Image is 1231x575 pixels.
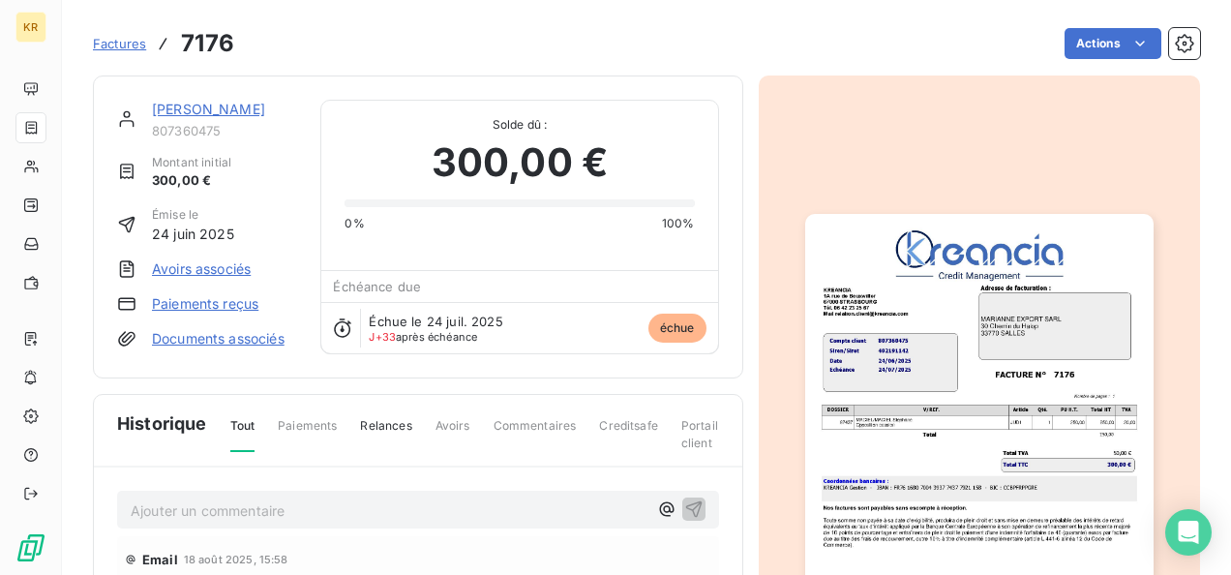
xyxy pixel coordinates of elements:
[184,554,288,565] span: 18 août 2025, 15:58
[333,279,421,294] span: Échéance due
[662,215,695,232] span: 100%
[152,259,251,279] a: Avoirs associés
[648,314,706,343] span: échue
[681,417,719,468] span: Portail client
[152,123,297,138] span: 807360475
[278,417,337,450] span: Paiements
[369,330,396,344] span: J+33
[15,12,46,43] div: KR
[15,532,46,563] img: Logo LeanPay
[369,314,502,329] span: Échue le 24 juil. 2025
[1065,28,1161,59] button: Actions
[93,34,146,53] a: Factures
[599,417,658,450] span: Creditsafe
[117,410,207,437] span: Historique
[142,552,178,567] span: Email
[152,294,258,314] a: Paiements reçus
[93,36,146,51] span: Factures
[432,134,608,192] span: 300,00 €
[152,206,234,224] span: Émise le
[152,329,285,348] a: Documents associés
[152,171,231,191] span: 300,00 €
[1165,509,1212,556] div: Open Intercom Messenger
[152,224,234,244] span: 24 juin 2025
[369,331,477,343] span: après échéance
[181,26,234,61] h3: 7176
[152,101,265,117] a: [PERSON_NAME]
[494,417,577,450] span: Commentaires
[230,417,255,452] span: Tout
[345,116,694,134] span: Solde dû :
[360,417,411,450] span: Relances
[435,417,470,450] span: Avoirs
[345,215,364,232] span: 0%
[152,154,231,171] span: Montant initial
